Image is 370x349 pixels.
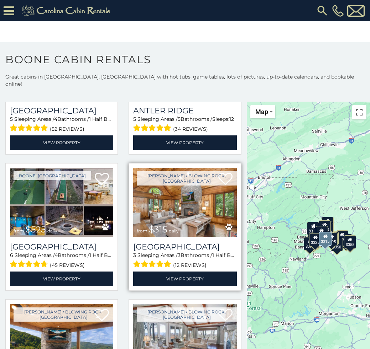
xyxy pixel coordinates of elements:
[14,171,91,180] a: Boone, [GEOGRAPHIC_DATA]
[319,232,332,246] div: $315
[173,124,208,134] span: (34 reviews)
[137,307,236,322] a: [PERSON_NAME] / Blowing Rock, [GEOGRAPHIC_DATA]
[316,226,328,240] div: $210
[178,116,181,122] span: 5
[10,135,113,150] a: View Property
[50,261,85,270] span: (45 reviews)
[10,106,113,116] h3: Diamond Creek Lodge
[149,224,167,235] span: $315
[133,116,236,134] div: Sleeping Areas / Bathrooms / Sleeps:
[229,116,234,122] span: 12
[178,252,181,258] span: 3
[316,4,329,17] img: search-regular.svg
[304,237,316,250] div: $375
[89,116,121,122] span: 1 Half Baths /
[325,232,338,246] div: $695
[344,235,356,249] div: $355
[10,106,113,116] a: [GEOGRAPHIC_DATA]
[26,224,46,235] span: $525
[18,4,116,18] img: Khaki-logo.png
[54,116,57,122] span: 4
[47,228,57,233] span: daily
[10,252,13,258] span: 6
[10,272,113,286] a: View Property
[10,252,113,270] div: Sleeping Areas / Bathrooms / Sleeps:
[307,221,319,235] div: $305
[169,228,179,233] span: daily
[255,108,268,116] span: Map
[319,220,331,233] div: $320
[327,231,339,245] div: $380
[336,230,348,244] div: $930
[133,252,236,270] div: Sleeping Areas / Bathrooms / Sleeps:
[50,124,84,134] span: (52 reviews)
[212,252,245,258] span: 1 Half Baths /
[133,242,236,252] h3: Chimney Island
[133,242,236,252] a: [GEOGRAPHIC_DATA]
[133,272,236,286] a: View Property
[10,242,113,252] a: [GEOGRAPHIC_DATA]
[10,168,113,237] img: Wildlife Manor
[89,252,122,258] span: 1 Half Baths /
[309,233,321,246] div: $325
[133,116,136,122] span: 5
[133,252,136,258] span: 3
[133,168,236,237] a: Chimney Island from $315 daily
[54,252,58,258] span: 4
[133,106,236,116] a: Antler Ridge
[322,216,334,230] div: $525
[137,228,147,233] span: from
[331,238,343,251] div: $350
[10,116,13,122] span: 5
[330,5,345,17] a: [PHONE_NUMBER]
[137,171,236,186] a: [PERSON_NAME] / Blowing Rock, [GEOGRAPHIC_DATA]
[10,242,113,252] h3: Wildlife Manor
[133,168,236,237] img: Chimney Island
[173,261,207,270] span: (12 reviews)
[10,116,113,134] div: Sleeping Areas / Bathrooms / Sleeps:
[352,105,366,119] button: Toggle fullscreen view
[14,228,24,233] span: from
[250,105,275,118] button: Change map style
[133,135,236,150] a: View Property
[14,307,113,322] a: [PERSON_NAME] / Blowing Rock, [GEOGRAPHIC_DATA]
[95,172,109,187] a: Add to favorites
[10,168,113,237] a: Wildlife Manor from $525 daily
